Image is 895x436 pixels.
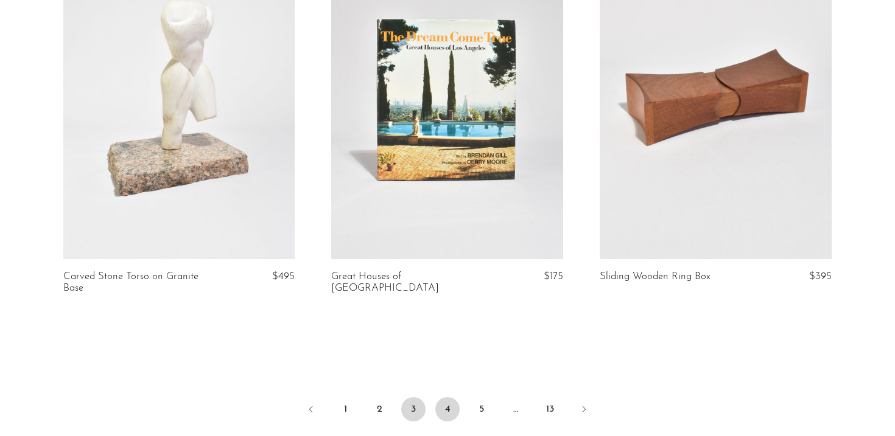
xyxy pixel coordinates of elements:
span: … [504,397,528,421]
a: 4 [435,397,460,421]
a: 2 [367,397,391,421]
a: 1 [333,397,357,421]
a: Sliding Wooden Ring Box [600,271,711,282]
a: 5 [469,397,494,421]
a: Previous [299,397,323,424]
a: Great Houses of [GEOGRAPHIC_DATA] [331,271,486,294]
span: 3 [401,397,426,421]
a: Carved Stone Torso on Granite Base [63,271,219,294]
span: $175 [544,271,563,282]
span: $495 [272,271,295,282]
a: 13 [538,397,562,421]
a: Next [572,397,596,424]
span: $395 [809,271,832,282]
